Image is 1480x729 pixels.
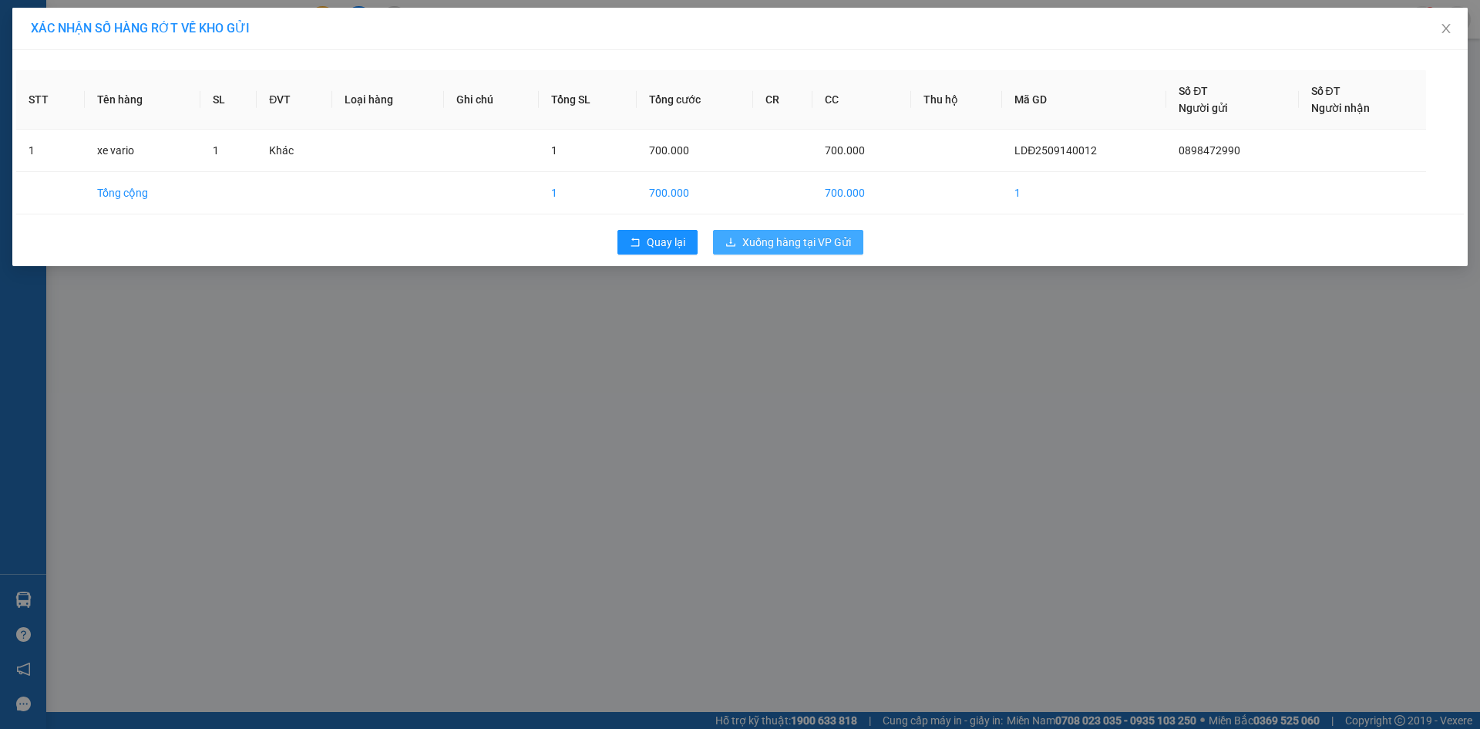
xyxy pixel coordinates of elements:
[7,88,40,191] strong: Công ty TNHH DVVT Văn Vinh 76
[257,130,332,172] td: Khác
[85,172,200,214] td: Tổng cộng
[825,144,865,157] span: 700.000
[70,99,228,113] strong: 0978 771155 - 0975 77 1155
[551,144,557,157] span: 1
[1002,70,1166,130] th: Mã GD
[647,234,685,251] span: Quay lại
[1179,102,1228,114] span: Người gửi
[47,67,251,96] strong: Tổng đài hỗ trợ: 0914 113 973 - 0982 113 973 - 0919 113 973 -
[713,230,863,255] button: downloadXuống hàng tại VP Gửi
[649,144,689,157] span: 700.000
[637,70,754,130] th: Tổng cước
[1179,144,1240,157] span: 0898472990
[1440,22,1452,35] span: close
[617,230,698,255] button: rollbackQuay lại
[1424,8,1468,51] button: Close
[637,172,754,214] td: 700.000
[31,21,250,35] span: XÁC NHẬN SỐ HÀNG RỚT VỀ KHO GỬI
[257,70,332,130] th: ĐVT
[16,70,85,130] th: STT
[1311,85,1340,97] span: Số ĐT
[812,70,912,130] th: CC
[539,172,637,214] td: 1
[7,12,40,83] img: logo
[812,172,912,214] td: 700.000
[332,70,444,130] th: Loại hàng
[1002,172,1166,214] td: 1
[725,237,736,249] span: download
[742,234,851,251] span: Xuống hàng tại VP Gửi
[213,144,219,157] span: 1
[85,130,200,172] td: xe vario
[16,130,85,172] td: 1
[444,70,538,130] th: Ghi chú
[85,70,200,130] th: Tên hàng
[200,70,257,130] th: SL
[43,23,255,64] strong: [PERSON_NAME] ([GEOGRAPHIC_DATA])
[539,70,637,130] th: Tổng SL
[753,70,812,130] th: CR
[1014,144,1097,157] span: LDĐ2509140012
[1179,85,1208,97] span: Số ĐT
[630,237,641,249] span: rollback
[1311,102,1370,114] span: Người nhận
[911,70,1002,130] th: Thu hộ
